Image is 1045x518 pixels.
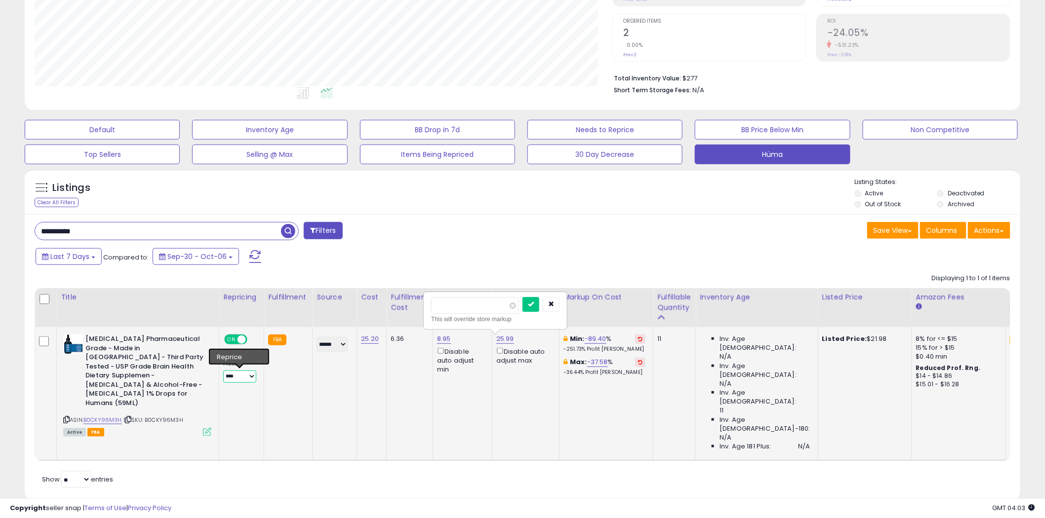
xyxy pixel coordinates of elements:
[993,503,1035,513] span: 2025-10-14 04:03 GMT
[968,222,1010,239] button: Actions
[50,252,89,261] span: Last 7 Days
[863,120,1018,140] button: Non Competitive
[437,346,484,374] div: Disable auto adjust min
[10,503,46,513] strong: Copyright
[916,372,998,380] div: $14 - $14.86
[391,292,429,313] div: Fulfillment Cost
[623,52,637,58] small: Prev: 2
[822,334,867,343] b: Listed Price:
[614,74,681,82] b: Total Inventory Value:
[317,292,353,302] div: Source
[192,120,347,140] button: Inventory Age
[720,442,771,451] span: Inv. Age 181 Plus:
[361,292,382,302] div: Cost
[657,292,691,313] div: Fulfillable Quantity
[391,334,425,343] div: 6.36
[585,334,606,344] a: -89.40
[657,334,688,343] div: 11
[167,252,227,261] span: Sep-30 - Oct-06
[36,248,102,265] button: Last 7 Days
[948,189,985,197] label: Deactivated
[153,248,239,265] button: Sep-30 - Oct-06
[85,334,205,410] b: [MEDICAL_DATA] Pharmaceutical Grade - Made in [GEOGRAPHIC_DATA] - Third Party Tested - USP Grade ...
[223,350,250,359] div: Low. FBA
[313,288,357,327] th: CSV column name: cust_attr_1_Source
[431,314,560,324] div: This will override store markup
[360,145,515,164] button: Items Being Repriced
[798,442,810,451] span: N/A
[720,433,731,442] span: N/A
[570,357,587,367] b: Max:
[822,292,908,302] div: Listed Price
[827,27,1010,40] h2: -24.05%
[623,19,806,24] span: Ordered Items
[1010,334,1028,345] small: FBA
[563,369,645,376] p: -36.44% Profit [PERSON_NAME]
[563,346,645,353] p: -251.73% Profit [PERSON_NAME]
[827,19,1010,24] span: ROI
[361,334,379,344] a: 25.20
[916,302,922,311] small: Amazon Fees.
[614,72,1003,83] li: $277
[948,200,974,208] label: Archived
[587,357,608,367] a: -37.58
[87,428,104,437] span: FBA
[832,41,859,49] small: -531.23%
[52,181,90,195] h5: Listings
[695,145,850,164] button: Hüma
[25,120,180,140] button: Default
[496,346,552,365] div: Disable auto adjust max
[867,222,919,239] button: Save View
[614,86,691,94] b: Short Term Storage Fees:
[822,334,904,343] div: $21.98
[623,27,806,40] h2: 2
[83,416,122,424] a: B0CKY96M3H
[916,343,998,352] div: 15% for > $15
[926,225,958,235] span: Columns
[437,334,451,344] a: 8.95
[128,503,171,513] a: Privacy Policy
[246,335,262,344] span: OFF
[223,361,256,383] div: Preset:
[720,415,810,433] span: Inv. Age [DEMOGRAPHIC_DATA]-180:
[932,274,1010,283] div: Displaying 1 to 1 of 1 items
[527,145,683,164] button: 30 Day Decrease
[865,200,901,208] label: Out of Stock
[225,335,238,344] span: ON
[570,334,585,343] b: Min:
[560,288,653,327] th: The percentage added to the cost of goods (COGS) that forms the calculator for Min & Max prices.
[916,352,998,361] div: $0.40 min
[692,85,704,95] span: N/A
[563,334,645,353] div: %
[563,358,645,376] div: %
[42,475,113,484] span: Show: entries
[35,198,79,207] div: Clear All Filters
[920,222,966,239] button: Columns
[720,379,731,388] span: N/A
[61,292,215,302] div: Title
[84,503,126,513] a: Terms of Use
[623,41,643,49] small: 0.00%
[720,334,810,352] span: Inv. Age [DEMOGRAPHIC_DATA]:
[63,428,86,437] span: All listings currently available for purchase on Amazon
[695,120,850,140] button: BB Price Below Min
[720,406,723,415] span: 11
[827,52,851,58] small: Prev: -3.81%
[700,292,813,302] div: Inventory Age
[63,334,83,354] img: 41qnWNFW1iL._SL40_.jpg
[63,334,211,435] div: ASIN:
[268,292,308,302] div: Fulfillment
[10,504,171,513] div: seller snap | |
[563,292,649,302] div: Markup on Cost
[360,120,515,140] button: BB Drop in 7d
[916,364,981,372] b: Reduced Prof. Rng.
[720,388,810,406] span: Inv. Age [DEMOGRAPHIC_DATA]:
[25,145,180,164] button: Top Sellers
[916,334,998,343] div: 8% for <= $15
[123,416,183,424] span: | SKU: B0CKY96M3H
[192,145,347,164] button: Selling @ Max
[527,120,683,140] button: Needs to Reprice
[720,362,810,379] span: Inv. Age [DEMOGRAPHIC_DATA]:
[855,178,1020,187] p: Listing States:
[720,352,731,361] span: N/A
